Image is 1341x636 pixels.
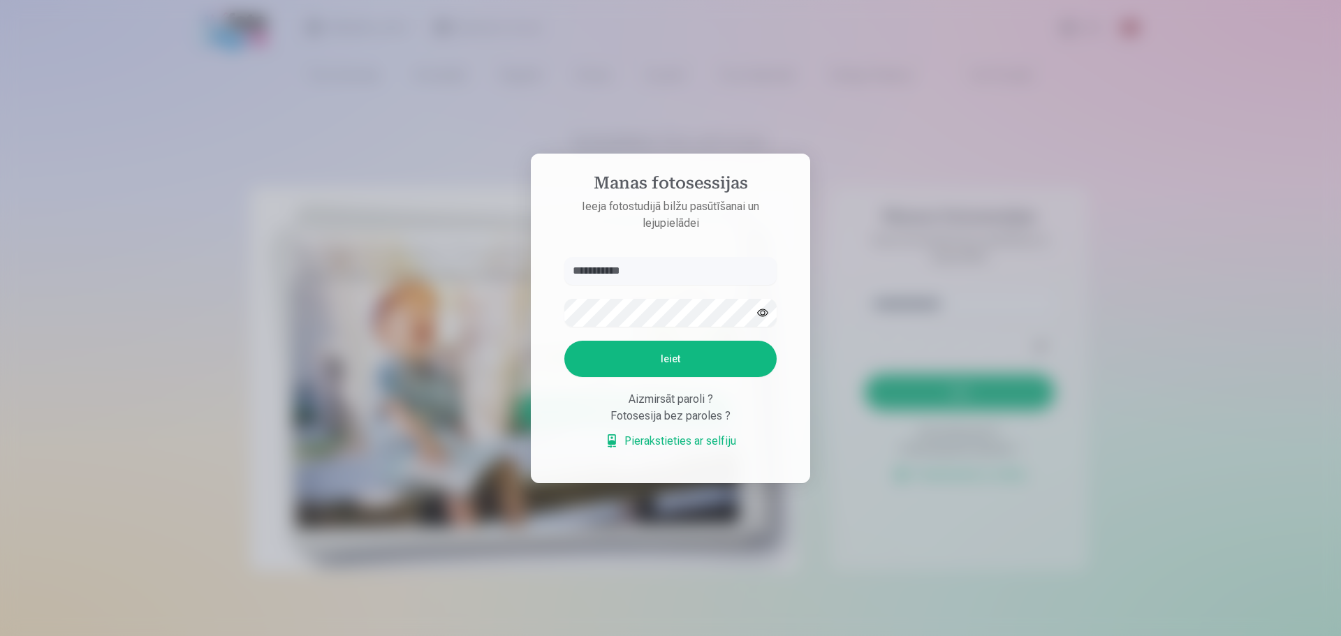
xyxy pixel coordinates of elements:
p: Ieeja fotostudijā bilžu pasūtīšanai un lejupielādei [550,198,791,232]
div: Aizmirsāt paroli ? [564,391,777,408]
button: Ieiet [564,341,777,377]
a: Pierakstieties ar selfiju [605,433,736,450]
h4: Manas fotosessijas [550,173,791,198]
div: Fotosesija bez paroles ? [564,408,777,424]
